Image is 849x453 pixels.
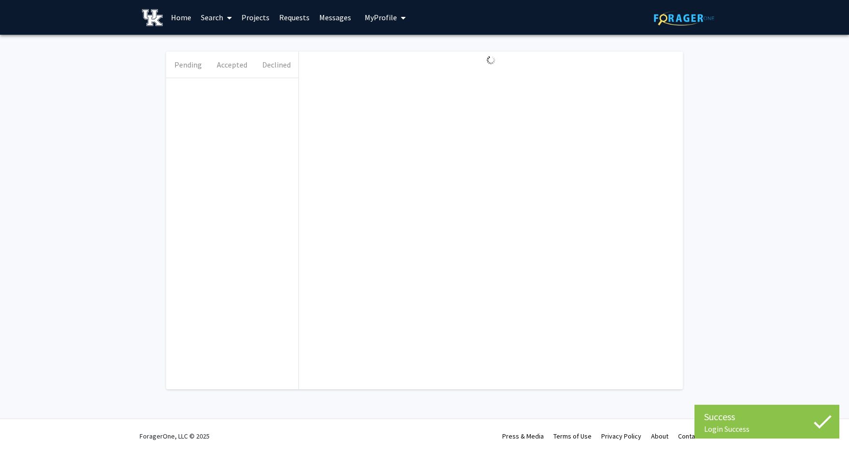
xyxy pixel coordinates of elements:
[7,410,41,446] iframe: Chat
[553,432,592,440] a: Terms of Use
[482,52,499,69] img: Loading
[502,432,544,440] a: Press & Media
[365,13,397,22] span: My Profile
[166,52,210,78] button: Pending
[255,52,298,78] button: Declined
[651,432,668,440] a: About
[601,432,641,440] a: Privacy Policy
[142,9,163,26] img: University of Kentucky Logo
[274,0,314,34] a: Requests
[210,52,254,78] button: Accepted
[704,424,830,434] div: Login Success
[654,11,714,26] img: ForagerOne Logo
[196,0,237,34] a: Search
[237,0,274,34] a: Projects
[314,0,356,34] a: Messages
[140,419,210,453] div: ForagerOne, LLC © 2025
[166,0,196,34] a: Home
[678,432,709,440] a: Contact Us
[704,410,830,424] div: Success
